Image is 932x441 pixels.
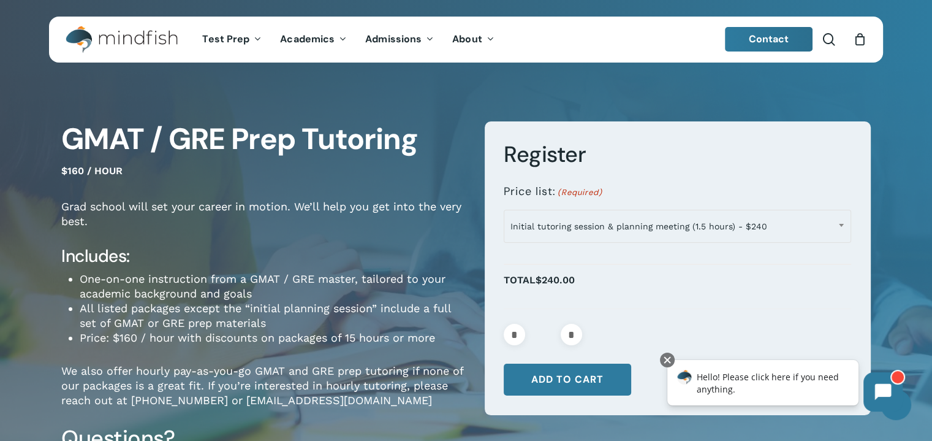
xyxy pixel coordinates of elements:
[193,17,503,63] nav: Main Menu
[80,272,466,301] li: One-on-one instruction from a GMAT / GRE master, tailored to your academic background and goals
[504,210,851,243] span: Initial tutoring session & planning meeting (1.5 hours) - $240
[365,33,422,45] span: Admissions
[280,33,335,45] span: Academics
[654,350,915,424] iframe: Chatbot
[504,364,631,396] button: Add to cart
[61,364,466,424] p: We also offer hourly pay-as-you-go GMAT and GRE prep tutoring if none of our packages is a great ...
[61,165,123,177] span: $160 / hour
[504,185,602,199] label: Price list:
[202,33,249,45] span: Test Prep
[49,17,883,63] header: Main Menu
[504,213,851,239] span: Initial tutoring session & planning meeting (1.5 hours) - $240
[193,34,271,45] a: Test Prep
[271,34,356,45] a: Academics
[529,324,557,345] input: Product quantity
[504,140,851,169] h3: Register
[853,33,866,46] a: Cart
[61,245,466,267] h4: Includes:
[61,121,466,157] h1: GMAT / GRE Prep Tutoring
[725,27,813,52] a: Contact
[557,186,603,199] span: (Required)
[80,331,466,345] li: Price: $160 / hour with discounts on packages of 15 hours or more
[61,199,466,245] p: Grad school will set your career in motion. We’ll help you get into the very best.
[504,271,851,302] p: Total
[443,34,504,45] a: About
[452,33,482,45] span: About
[80,301,466,331] li: All listed packages except the “initial planning session” include a full set of GMAT or GRE prep ...
[749,33,789,45] span: Contact
[356,34,443,45] a: Admissions
[536,274,575,286] span: $240.00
